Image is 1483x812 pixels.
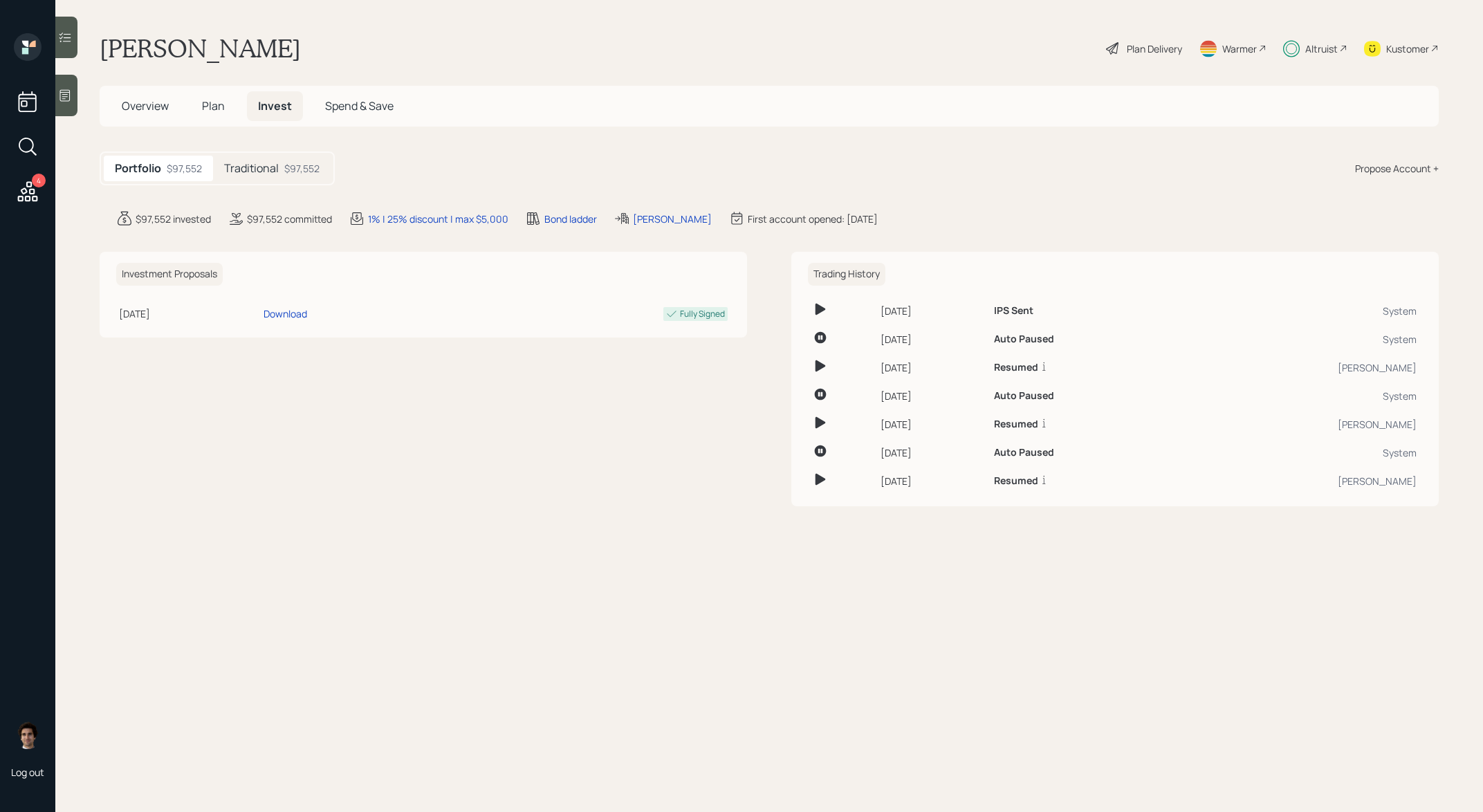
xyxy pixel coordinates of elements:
div: Kustomer [1386,41,1429,56]
div: 1% | 25% discount | max $5,000 [368,212,508,226]
span: Invest [258,98,292,113]
div: $97,552 [284,161,320,176]
h1: [PERSON_NAME] [100,33,301,64]
div: Bond ladder [544,212,597,226]
div: System [1186,304,1417,318]
span: Overview [122,98,169,113]
div: Plan Delivery [1127,41,1182,56]
h6: Resumed [994,475,1038,487]
div: $97,552 [167,161,202,176]
img: harrison-schaefer-headshot-2.png [14,721,42,749]
h6: Trading History [808,263,885,286]
div: [DATE] [119,306,258,321]
div: System [1186,389,1417,403]
div: $97,552 committed [247,212,332,226]
div: [DATE] [881,304,983,318]
div: First account opened: [DATE] [748,212,878,226]
div: [DATE] [881,445,983,460]
span: Spend & Save [325,98,394,113]
span: Plan [202,98,225,113]
div: [PERSON_NAME] [1186,360,1417,375]
h6: Auto Paused [994,447,1054,459]
div: Warmer [1222,41,1257,56]
div: [DATE] [881,360,983,375]
div: System [1186,445,1417,460]
div: $97,552 invested [136,212,211,226]
div: Download [264,306,307,321]
div: System [1186,332,1417,347]
h6: Auto Paused [994,390,1054,402]
div: [PERSON_NAME] [1186,474,1417,488]
h6: Auto Paused [994,333,1054,345]
div: [DATE] [881,332,983,347]
h5: Portfolio [115,162,161,175]
h6: Investment Proposals [116,263,223,286]
h6: IPS Sent [994,305,1033,317]
div: [PERSON_NAME] [1186,417,1417,432]
div: Propose Account + [1355,161,1439,176]
div: [PERSON_NAME] [633,212,712,226]
div: Fully Signed [680,308,725,320]
h5: Traditional [224,162,279,175]
div: [DATE] [881,474,983,488]
h6: Resumed [994,418,1038,430]
div: Altruist [1305,41,1338,56]
h6: Resumed [994,362,1038,373]
div: [DATE] [881,389,983,403]
div: [DATE] [881,417,983,432]
div: 4 [32,174,46,187]
div: Log out [11,766,44,779]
